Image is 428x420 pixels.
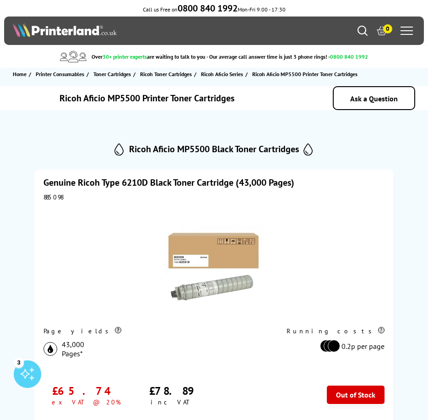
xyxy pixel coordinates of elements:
[129,143,299,155] h2: Ricoh Aficio MP5500 Black Toner Cartridges
[140,69,192,79] span: Ricoh Toner Cartridges
[287,327,385,335] div: Running costs
[13,22,214,39] a: Printerland Logo
[60,92,234,104] h1: Ricoh Aficio MP5500 Printer Toner Cartridges
[36,69,87,79] a: Printer Consumables
[178,2,238,14] b: 0800 840 1992
[252,71,358,77] span: Ricoh Aficio MP5500 Printer Toner Cartridges
[151,398,192,406] div: inc VAT
[13,69,29,79] a: Home
[13,22,117,37] img: Printerland Logo
[287,340,385,352] li: 0.2p per page
[43,193,385,201] div: 885098
[157,206,271,321] img: Ricoh Type 6210D Black Toner Cartridge (43,000 Pages)
[377,26,387,36] a: 0
[358,26,368,36] a: Search
[62,340,84,358] span: 43,000 Pages*
[201,69,245,79] a: Ricoh Aficio Series
[201,69,243,79] span: Ricoh Aficio Series
[93,69,131,79] span: Toner Cartridges
[43,342,57,356] img: black_icon.svg
[36,69,84,79] span: Printer Consumables
[149,384,193,398] div: £78.89
[178,6,238,13] a: 0800 840 1992
[52,398,121,406] div: ex VAT @ 20%
[92,53,205,60] span: Over are waiting to talk to you
[43,177,294,188] a: Genuine Ricoh Type 6210D Black Toner Cartridge (43,000 Pages)
[330,53,368,60] span: 0800 840 1992
[206,53,368,60] span: - Our average call answer time is just 3 phone rings! -
[52,384,120,398] div: £65.74
[93,69,133,79] a: Toner Cartridges
[103,53,147,60] span: 30+ printer experts
[327,386,385,404] div: Out of Stock
[43,327,121,335] div: Page yields
[140,69,194,79] a: Ricoh Toner Cartridges
[350,94,398,103] a: Ask a Question
[383,24,392,33] span: 0
[14,357,24,367] div: 3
